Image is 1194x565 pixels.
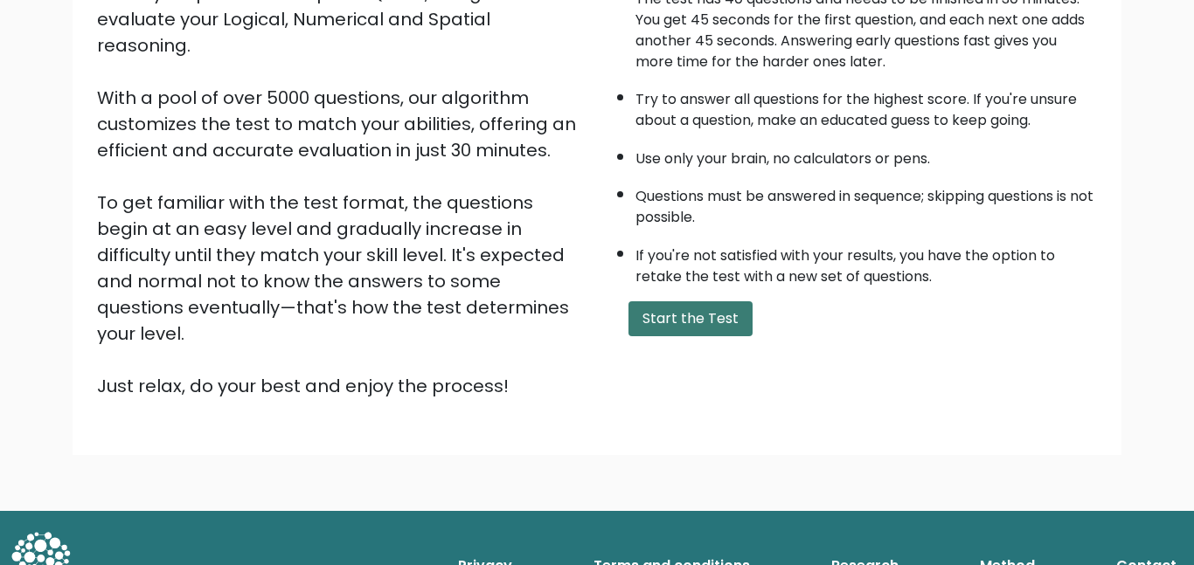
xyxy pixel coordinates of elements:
li: If you're not satisfied with your results, you have the option to retake the test with a new set ... [635,237,1097,287]
li: Use only your brain, no calculators or pens. [635,140,1097,169]
li: Questions must be answered in sequence; skipping questions is not possible. [635,177,1097,228]
li: Try to answer all questions for the highest score. If you're unsure about a question, make an edu... [635,80,1097,131]
button: Start the Test [628,301,753,336]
